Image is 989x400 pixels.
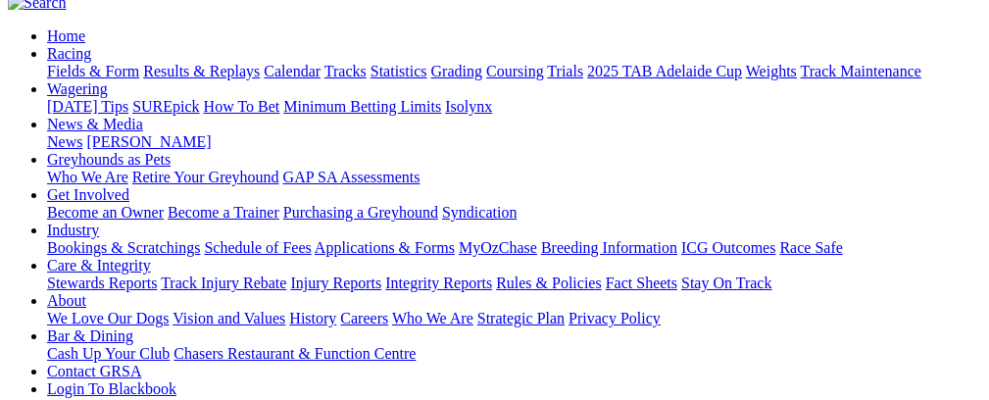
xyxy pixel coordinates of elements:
[47,345,170,362] a: Cash Up Your Club
[431,63,482,79] a: Grading
[47,186,129,203] a: Get Involved
[47,310,169,326] a: We Love Our Dogs
[173,345,416,362] a: Chasers Restaurant & Function Centre
[143,63,260,79] a: Results & Replays
[47,116,143,132] a: News & Media
[569,310,661,326] a: Privacy Policy
[47,275,981,292] div: Care & Integrity
[47,239,200,256] a: Bookings & Scratchings
[47,98,981,116] div: Wagering
[47,63,981,80] div: Racing
[47,63,139,79] a: Fields & Form
[340,310,388,326] a: Careers
[681,275,771,291] a: Stay On Track
[204,98,280,115] a: How To Bet
[47,380,176,397] a: Login To Blackbook
[324,63,367,79] a: Tracks
[47,169,981,186] div: Greyhounds as Pets
[47,133,981,151] div: News & Media
[459,239,537,256] a: MyOzChase
[47,327,133,344] a: Bar & Dining
[132,169,279,185] a: Retire Your Greyhound
[541,239,677,256] a: Breeding Information
[173,310,285,326] a: Vision and Values
[47,345,981,363] div: Bar & Dining
[371,63,427,79] a: Statistics
[385,275,492,291] a: Integrity Reports
[47,80,108,97] a: Wagering
[392,310,473,326] a: Who We Are
[47,133,82,150] a: News
[445,98,492,115] a: Isolynx
[746,63,797,79] a: Weights
[47,275,157,291] a: Stewards Reports
[47,292,86,309] a: About
[547,63,583,79] a: Trials
[289,310,336,326] a: History
[47,27,85,44] a: Home
[681,239,775,256] a: ICG Outcomes
[47,204,981,222] div: Get Involved
[47,222,99,238] a: Industry
[486,63,544,79] a: Coursing
[606,275,677,291] a: Fact Sheets
[47,257,151,274] a: Care & Integrity
[283,169,420,185] a: GAP SA Assessments
[47,169,128,185] a: Who We Are
[290,275,381,291] a: Injury Reports
[204,239,311,256] a: Schedule of Fees
[168,204,279,221] a: Become a Trainer
[47,363,141,379] a: Contact GRSA
[47,310,981,327] div: About
[47,45,91,62] a: Racing
[264,63,321,79] a: Calendar
[779,239,842,256] a: Race Safe
[587,63,742,79] a: 2025 TAB Adelaide Cup
[47,239,981,257] div: Industry
[47,98,128,115] a: [DATE] Tips
[496,275,602,291] a: Rules & Policies
[132,98,199,115] a: SUREpick
[477,310,565,326] a: Strategic Plan
[47,151,171,168] a: Greyhounds as Pets
[47,204,164,221] a: Become an Owner
[86,133,211,150] a: [PERSON_NAME]
[315,239,455,256] a: Applications & Forms
[442,204,517,221] a: Syndication
[801,63,921,79] a: Track Maintenance
[283,98,441,115] a: Minimum Betting Limits
[161,275,286,291] a: Track Injury Rebate
[283,204,438,221] a: Purchasing a Greyhound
